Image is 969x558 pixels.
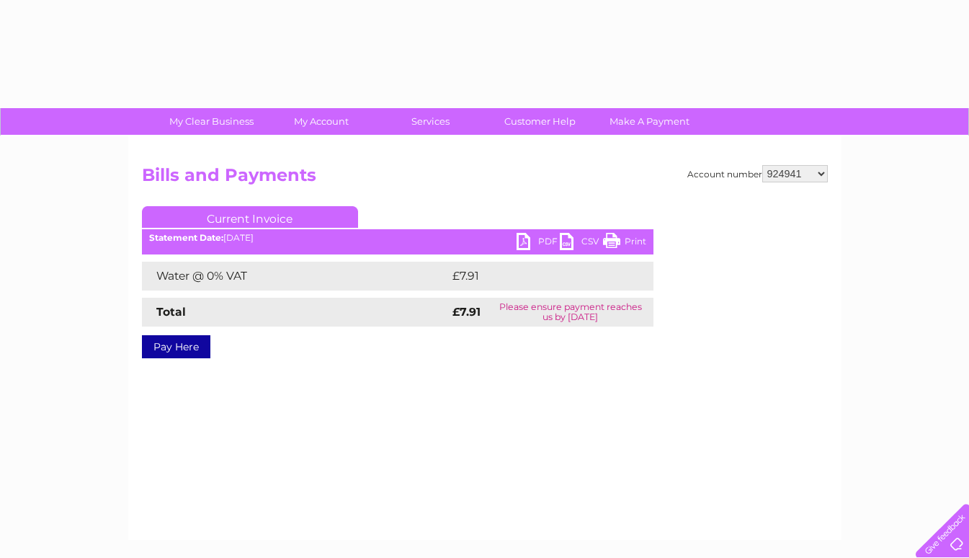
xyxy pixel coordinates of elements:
td: Please ensure payment reaches us by [DATE] [488,298,653,327]
a: Customer Help [481,108,599,135]
div: [DATE] [142,233,653,243]
td: Water @ 0% VAT [142,262,449,291]
a: My Clear Business [152,108,271,135]
a: My Account [262,108,380,135]
a: Make A Payment [590,108,709,135]
strong: Total [156,305,186,319]
b: Statement Date: [149,232,223,243]
div: Account number [687,165,828,182]
td: £7.91 [449,262,617,291]
a: CSV [560,233,603,254]
a: Pay Here [142,335,210,358]
h2: Bills and Payments [142,165,828,192]
a: Print [603,233,646,254]
a: Current Invoice [142,206,358,228]
a: PDF [517,233,560,254]
a: Services [371,108,490,135]
strong: £7.91 [452,305,481,319]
